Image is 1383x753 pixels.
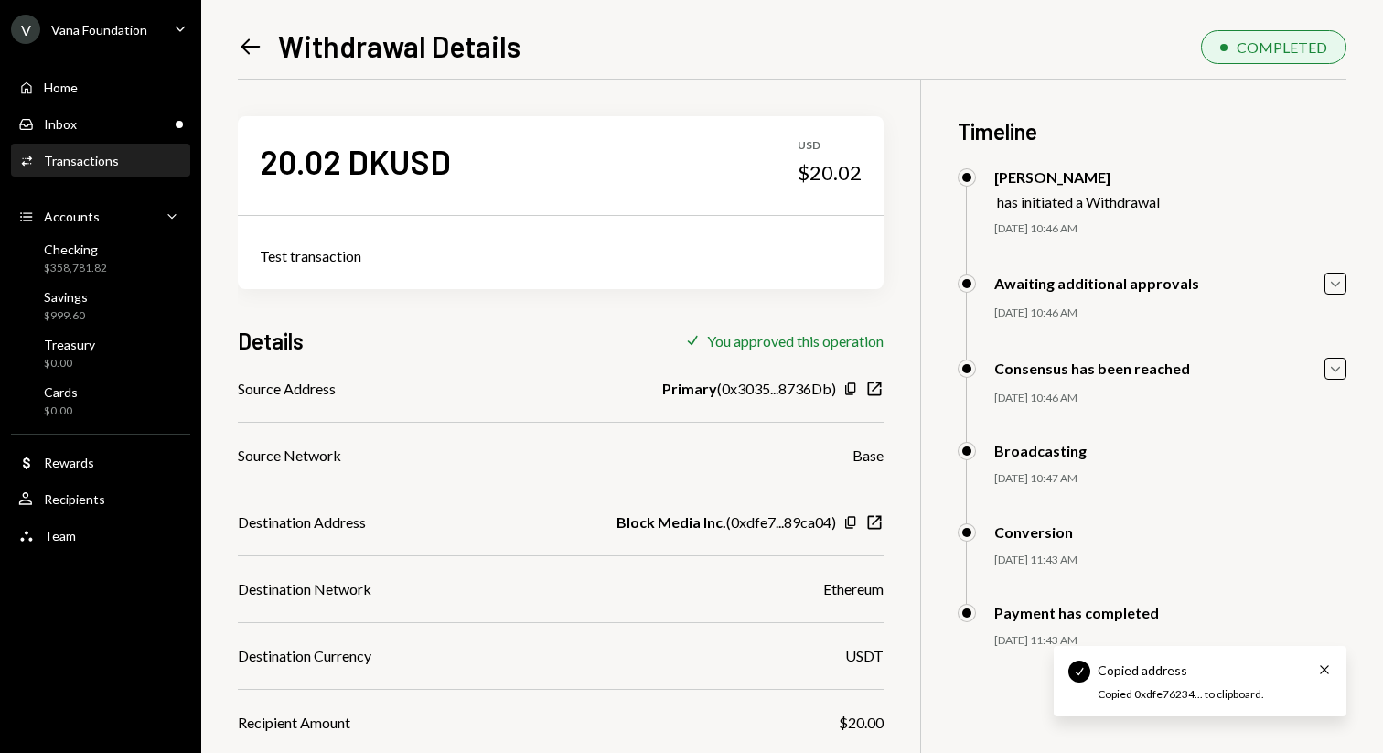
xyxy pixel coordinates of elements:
div: $358,781.82 [44,261,107,276]
a: Accounts [11,199,190,232]
div: [DATE] 11:43 AM [994,633,1346,649]
div: Test transaction [260,245,862,267]
div: COMPLETED [1237,38,1327,56]
div: [DATE] 11:43 AM [994,553,1346,568]
div: [DATE] 10:46 AM [994,306,1346,321]
div: Broadcasting [994,442,1087,459]
div: Transactions [44,153,119,168]
div: You approved this operation [707,332,884,350]
div: Destination Network [238,578,371,600]
a: Cards$0.00 [11,379,190,423]
div: Recipient Amount [238,712,350,734]
div: Conversion [994,523,1073,541]
a: Inbox [11,107,190,140]
div: Destination Currency [238,645,371,667]
div: [PERSON_NAME] [994,168,1160,186]
div: Ethereum [823,578,884,600]
div: Accounts [44,209,100,224]
div: Team [44,528,76,543]
a: Savings$999.60 [11,284,190,328]
div: ( 0x3035...8736Db ) [662,378,836,400]
a: Transactions [11,144,190,177]
div: Payment has completed [994,604,1159,621]
div: [DATE] 10:46 AM [994,391,1346,406]
div: Copied address [1098,661,1187,680]
div: Home [44,80,78,95]
div: Source Network [238,445,341,467]
div: USD [798,138,862,154]
div: Consensus has been reached [994,360,1190,377]
a: Treasury$0.00 [11,331,190,375]
div: 20.02 DKUSD [260,141,451,182]
div: V [11,15,40,44]
div: $20.02 [798,160,862,186]
h3: Timeline [958,116,1346,146]
div: $999.60 [44,308,88,324]
a: Checking$358,781.82 [11,236,190,280]
div: Savings [44,289,88,305]
div: [DATE] 10:47 AM [994,471,1346,487]
h3: Details [238,326,304,356]
div: Checking [44,242,107,257]
div: Destination Address [238,511,366,533]
div: Inbox [44,116,77,132]
div: Rewards [44,455,94,470]
div: Recipients [44,491,105,507]
div: Copied 0xdfe76234... to clipboard. [1098,687,1292,703]
a: Home [11,70,190,103]
div: $20.00 [839,712,884,734]
div: Cards [44,384,78,400]
div: Source Address [238,378,336,400]
div: [DATE] 10:46 AM [994,221,1346,237]
div: Treasury [44,337,95,352]
div: USDT [845,645,884,667]
div: has initiated a Withdrawal [997,193,1160,210]
div: $0.00 [44,403,78,419]
div: Vana Foundation [51,22,147,38]
div: Base [852,445,884,467]
b: Block Media Inc. [616,511,726,533]
div: $0.00 [44,356,95,371]
a: Rewards [11,446,190,479]
a: Team [11,519,190,552]
b: Primary [662,378,717,400]
h1: Withdrawal Details [278,27,520,64]
a: Recipients [11,482,190,515]
div: Awaiting additional approvals [994,274,1199,292]
div: ( 0xdfe7...89ca04 ) [616,511,836,533]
